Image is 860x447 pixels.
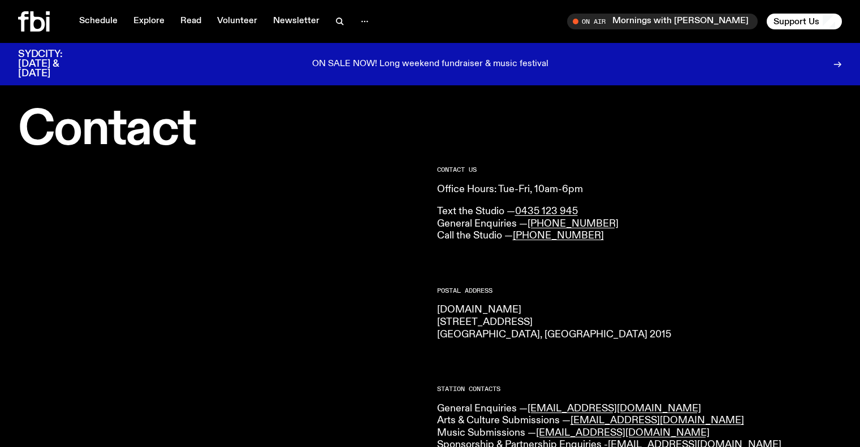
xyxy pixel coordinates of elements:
p: [DOMAIN_NAME] [STREET_ADDRESS] [GEOGRAPHIC_DATA], [GEOGRAPHIC_DATA] 2015 [437,304,842,341]
a: 0435 123 945 [515,206,578,216]
a: [EMAIL_ADDRESS][DOMAIN_NAME] [536,428,710,438]
h2: CONTACT US [437,167,842,173]
a: Volunteer [210,14,264,29]
a: Read [174,14,208,29]
a: [EMAIL_ADDRESS][DOMAIN_NAME] [528,403,701,414]
p: Text the Studio — General Enquiries — Call the Studio — [437,206,842,242]
a: [PHONE_NUMBER] [528,219,619,229]
button: On AirMornings with [PERSON_NAME] [567,14,758,29]
h1: Contact [18,107,423,153]
p: Office Hours: Tue-Fri, 10am-6pm [437,184,842,196]
a: Newsletter [266,14,326,29]
h3: SYDCITY: [DATE] & [DATE] [18,50,90,79]
a: Schedule [72,14,124,29]
a: [PHONE_NUMBER] [513,231,604,241]
p: ON SALE NOW! Long weekend fundraiser & music festival [312,59,548,70]
span: Support Us [773,16,819,27]
a: [EMAIL_ADDRESS][DOMAIN_NAME] [571,415,744,426]
h2: Station Contacts [437,386,842,392]
h2: Postal Address [437,288,842,294]
a: Explore [127,14,171,29]
button: Support Us [767,14,842,29]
